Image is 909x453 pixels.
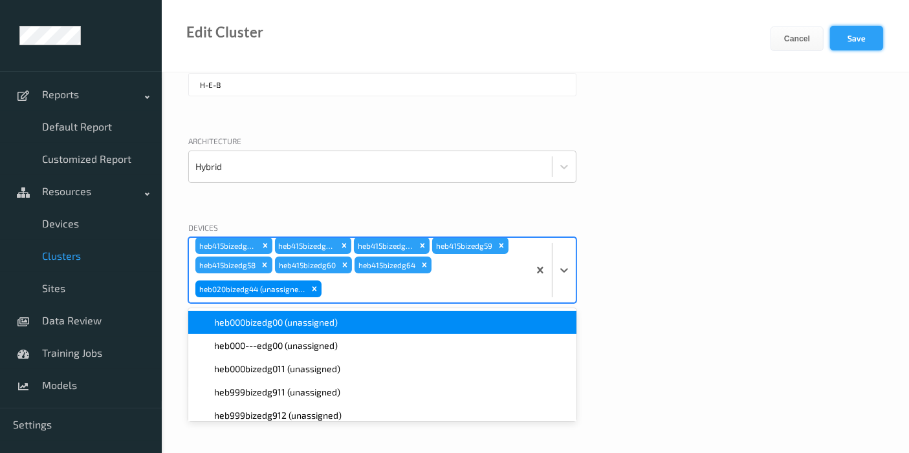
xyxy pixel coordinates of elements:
div: Remove heb415bizedg64 [417,257,432,273]
div: heb415bizedg61 [354,237,415,254]
div: heb415bizedg64 [355,257,417,273]
span: heb000bizedg00 (unassigned) [214,316,338,329]
div: heb415bizedg58 [195,257,257,273]
div: heb415bizedg63 [195,237,258,254]
div: Remove heb020bizedg44 (unassigned) [307,280,322,297]
button: Save [830,26,883,50]
div: Remove heb415bizedg59 [494,237,509,254]
div: Remove heb415bizedg61 [415,237,430,254]
div: Remove heb415bizedg60 [338,257,352,273]
div: heb415bizedg60 [275,257,338,273]
div: Devices [188,222,576,237]
span: heb000bizedg011 (unassigned) [214,363,340,375]
span: heb999bizedg912 (unassigned) [214,409,342,422]
div: Edit Cluster [186,26,263,39]
div: Remove heb415bizedg58 [257,257,272,273]
span: heb999bizedg911 (unassigned) [214,386,340,399]
div: Remove heb415bizedg62 [337,237,351,254]
span: heb000---edg00 (unassigned) [214,339,338,352]
div: Remove heb415bizedg63 [258,237,272,254]
div: Architecture [188,135,576,151]
div: heb415bizedg62 [275,237,338,254]
div: heb415bizedg59 [432,237,494,254]
button: Cancel [771,26,824,51]
div: heb020bizedg44 (unassigned) [195,280,307,297]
